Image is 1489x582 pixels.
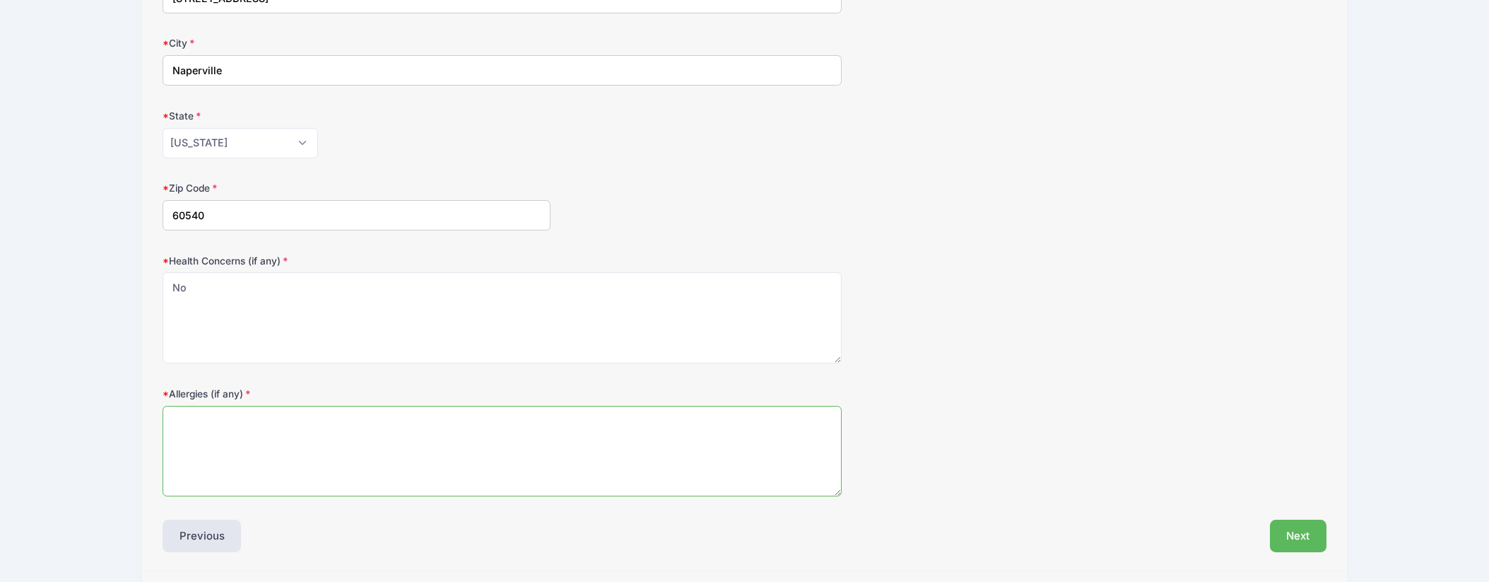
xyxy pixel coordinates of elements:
label: State [163,109,551,123]
label: Health Concerns (if any) [163,254,551,268]
button: Next [1270,520,1327,552]
label: City [163,36,551,50]
label: Zip Code [163,181,551,195]
button: Previous [163,520,242,552]
label: Allergies (if any) [163,387,551,401]
input: xxxxx [163,200,551,231]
